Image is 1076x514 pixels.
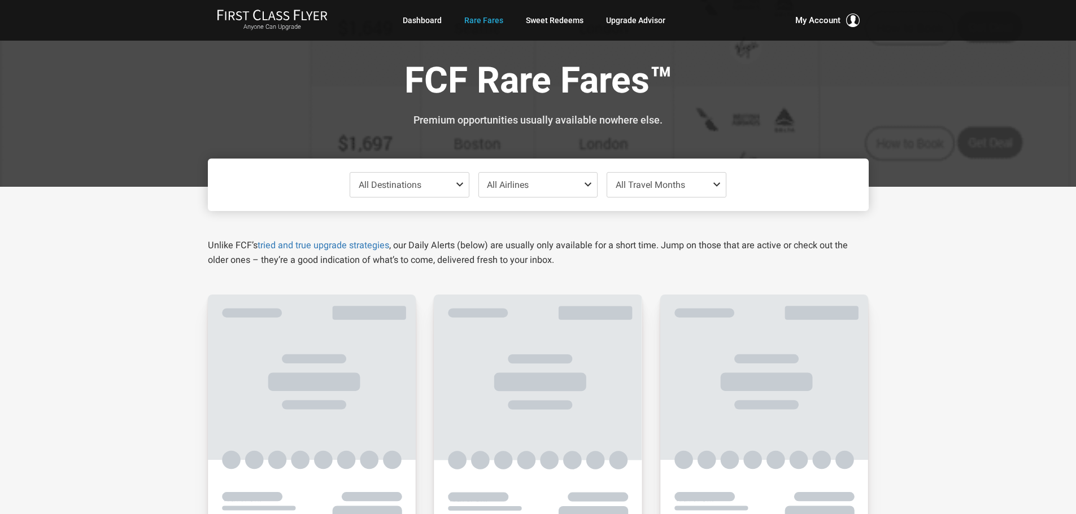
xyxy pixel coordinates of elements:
[258,240,389,251] a: tried and true upgrade strategies
[464,10,503,30] a: Rare Fares
[487,179,529,190] span: All Airlines
[359,179,421,190] span: All Destinations
[616,179,685,190] span: All Travel Months
[606,10,665,30] a: Upgrade Advisor
[217,9,328,21] img: First Class Flyer
[526,10,583,30] a: Sweet Redeems
[216,61,860,104] h1: FCF Rare Fares™
[795,14,840,27] span: My Account
[403,10,442,30] a: Dashboard
[795,14,860,27] button: My Account
[208,238,869,267] p: Unlike FCF’s , our Daily Alerts (below) are usually only available for a short time. Jump on thos...
[217,23,328,31] small: Anyone Can Upgrade
[216,115,860,126] h3: Premium opportunities usually available nowhere else.
[217,9,328,32] a: First Class FlyerAnyone Can Upgrade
